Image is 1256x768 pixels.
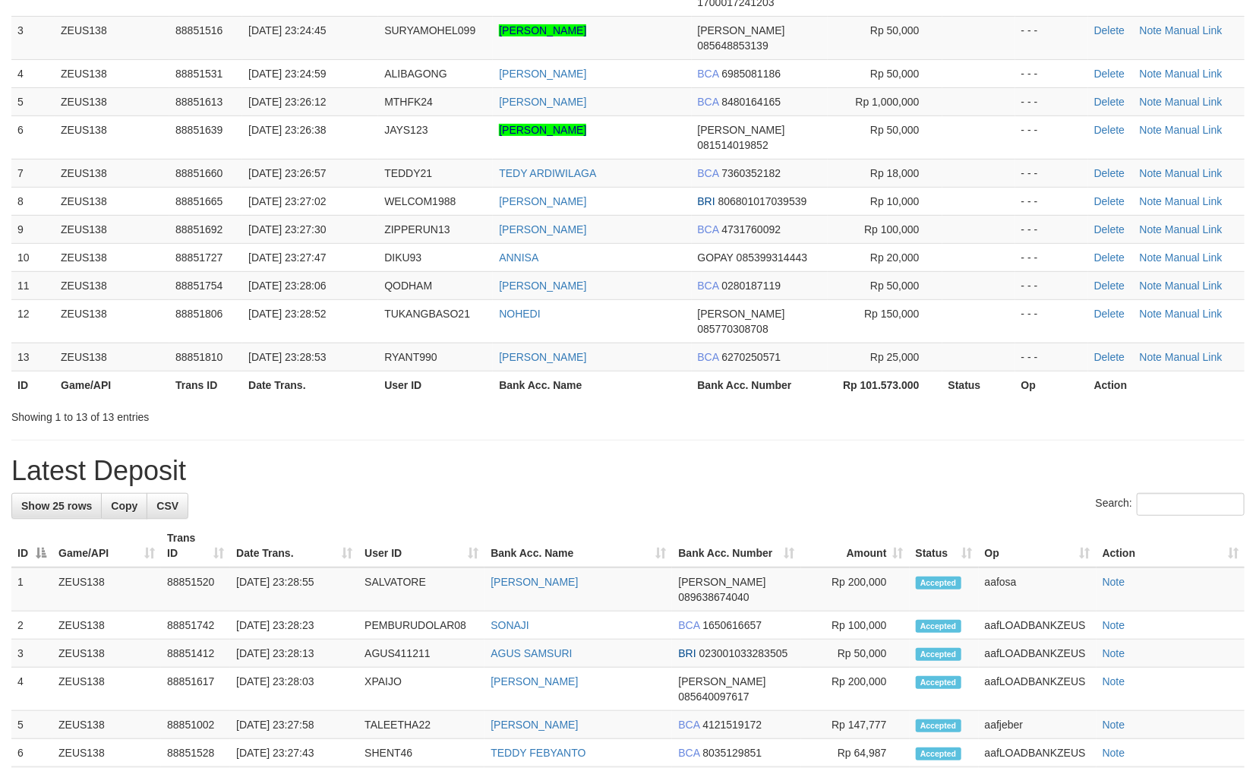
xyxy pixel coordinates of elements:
[979,567,1097,612] td: aafosa
[248,124,326,136] span: [DATE] 23:26:38
[942,371,1015,399] th: Status
[52,711,161,739] td: ZEUS138
[175,280,222,292] span: 88851754
[230,711,358,739] td: [DATE] 23:27:58
[698,40,768,52] span: Copy 085648853139 to clipboard
[384,68,447,80] span: ALIBAGONG
[870,124,920,136] span: Rp 50,000
[1140,223,1163,235] a: Note
[491,675,578,687] a: [PERSON_NAME]
[11,16,55,59] td: 3
[248,351,326,363] span: [DATE] 23:28:53
[499,251,538,264] a: ANNISA
[52,640,161,668] td: ZEUS138
[11,243,55,271] td: 10
[499,280,586,292] a: [PERSON_NAME]
[230,612,358,640] td: [DATE] 23:28:23
[11,739,52,767] td: 6
[175,167,222,179] span: 88851660
[1165,251,1223,264] a: Manual Link
[52,524,161,567] th: Game/API: activate to sort column ascending
[1165,68,1223,80] a: Manual Link
[499,96,586,108] a: [PERSON_NAME]
[11,115,55,159] td: 6
[1165,24,1223,36] a: Manual Link
[55,299,169,343] td: ZEUS138
[698,195,715,207] span: BRI
[11,668,52,711] td: 4
[111,500,137,512] span: Copy
[175,68,222,80] span: 88851531
[161,668,230,711] td: 88851617
[698,96,719,108] span: BCA
[101,493,147,519] a: Copy
[384,251,421,264] span: DIKU93
[1165,280,1223,292] a: Manual Link
[1015,159,1088,187] td: - - -
[11,271,55,299] td: 11
[493,371,691,399] th: Bank Acc. Name
[1140,308,1163,320] a: Note
[11,187,55,215] td: 8
[678,591,749,603] span: Copy 089638674040 to clipboard
[499,223,586,235] a: [PERSON_NAME]
[248,68,326,80] span: [DATE] 23:24:59
[1015,299,1088,343] td: - - -
[384,24,475,36] span: SURYAMOHEL099
[698,124,785,136] span: [PERSON_NAME]
[499,124,586,136] a: [PERSON_NAME]
[979,524,1097,567] th: Op: activate to sort column ascending
[698,223,719,235] span: BCA
[378,371,493,399] th: User ID
[175,351,222,363] span: 88851810
[161,739,230,767] td: 88851528
[175,96,222,108] span: 88851613
[828,371,942,399] th: Rp 101.573.000
[248,195,326,207] span: [DATE] 23:27:02
[678,576,765,588] span: [PERSON_NAME]
[230,567,358,612] td: [DATE] 23:28:55
[161,567,230,612] td: 88851520
[1103,576,1125,588] a: Note
[1140,96,1163,108] a: Note
[175,308,222,320] span: 88851806
[916,719,961,732] span: Accepted
[870,68,920,80] span: Rp 50,000
[52,567,161,612] td: ZEUS138
[1015,243,1088,271] td: - - -
[692,371,828,399] th: Bank Acc. Number
[1103,675,1125,687] a: Note
[1015,16,1088,59] td: - - -
[1140,251,1163,264] a: Note
[1103,719,1125,731] a: Note
[870,280,920,292] span: Rp 50,000
[916,648,961,661] span: Accepted
[1165,96,1223,108] a: Manual Link
[55,243,169,271] td: ZEUS138
[248,96,326,108] span: [DATE] 23:26:12
[147,493,188,519] a: CSV
[870,251,920,264] span: Rp 20,000
[678,619,699,631] span: BCA
[721,96,781,108] span: Copy 8480164165 to clipboard
[737,251,807,264] span: Copy 085399314443 to clipboard
[11,640,52,668] td: 3
[11,343,55,371] td: 13
[979,739,1097,767] td: aafLOADBANKZEUS
[55,271,169,299] td: ZEUS138
[384,96,433,108] span: MTHFK24
[718,195,807,207] span: Copy 806801017039539 to clipboard
[21,500,92,512] span: Show 25 rows
[1165,195,1223,207] a: Manual Link
[698,308,785,320] span: [PERSON_NAME]
[698,24,785,36] span: [PERSON_NAME]
[499,351,586,363] a: [PERSON_NAME]
[1015,115,1088,159] td: - - -
[870,351,920,363] span: Rp 25,000
[11,612,52,640] td: 2
[384,308,470,320] span: TUKANGBASO21
[678,675,765,687] span: [PERSON_NAME]
[916,577,961,589] span: Accepted
[916,747,961,760] span: Accepted
[1094,96,1125,108] a: Delete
